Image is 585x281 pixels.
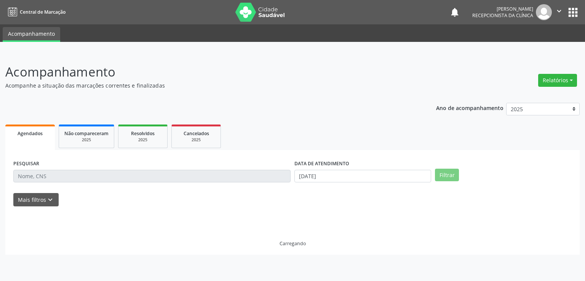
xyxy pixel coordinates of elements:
[20,9,66,15] span: Central de Marcação
[538,74,577,87] button: Relatórios
[472,12,533,19] span: Recepcionista da clínica
[555,7,563,15] i: 
[472,6,533,12] div: [PERSON_NAME]
[13,170,291,183] input: Nome, CNS
[294,158,349,170] label: DATA DE ATENDIMENTO
[3,27,60,42] a: Acompanhamento
[436,103,503,112] p: Ano de acompanhamento
[184,130,209,137] span: Cancelados
[552,4,566,20] button: 
[536,4,552,20] img: img
[124,137,162,143] div: 2025
[5,6,66,18] a: Central de Marcação
[449,7,460,18] button: notifications
[18,130,43,137] span: Agendados
[13,193,59,206] button: Mais filtroskeyboard_arrow_down
[280,240,306,247] div: Carregando
[5,62,408,81] p: Acompanhamento
[5,81,408,89] p: Acompanhe a situação das marcações correntes e finalizadas
[13,158,39,170] label: PESQUISAR
[46,196,54,204] i: keyboard_arrow_down
[64,137,109,143] div: 2025
[294,170,431,183] input: Selecione um intervalo
[64,130,109,137] span: Não compareceram
[131,130,155,137] span: Resolvidos
[435,169,459,182] button: Filtrar
[177,137,215,143] div: 2025
[566,6,580,19] button: apps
